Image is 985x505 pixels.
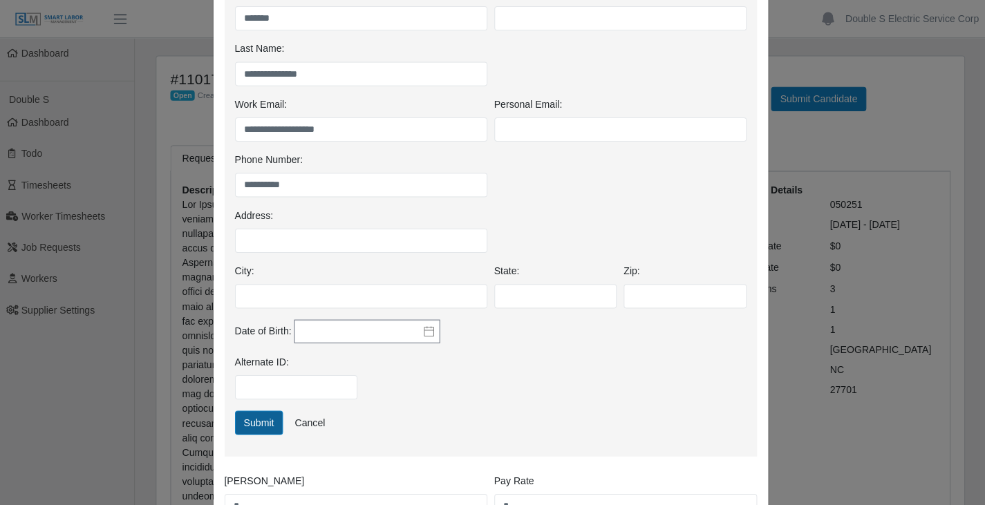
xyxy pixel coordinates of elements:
label: [PERSON_NAME] [228,471,308,486]
label: Pay Rate [496,471,536,486]
body: Rich Text Area. Press ALT-0 for help. [11,11,516,26]
label: Last Name: [238,41,288,56]
label: Zip: [625,263,641,277]
button: Submit [238,408,287,432]
label: Date of Birth: [238,322,295,336]
a: Cancel [289,408,337,432]
label: Phone Number: [238,152,306,166]
label: Personal Email: [496,97,564,111]
label: Work Email: [238,97,290,111]
label: City: [238,263,258,277]
label: Alternate ID: [238,353,292,368]
label: State: [496,263,522,277]
label: Address: [238,207,276,222]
